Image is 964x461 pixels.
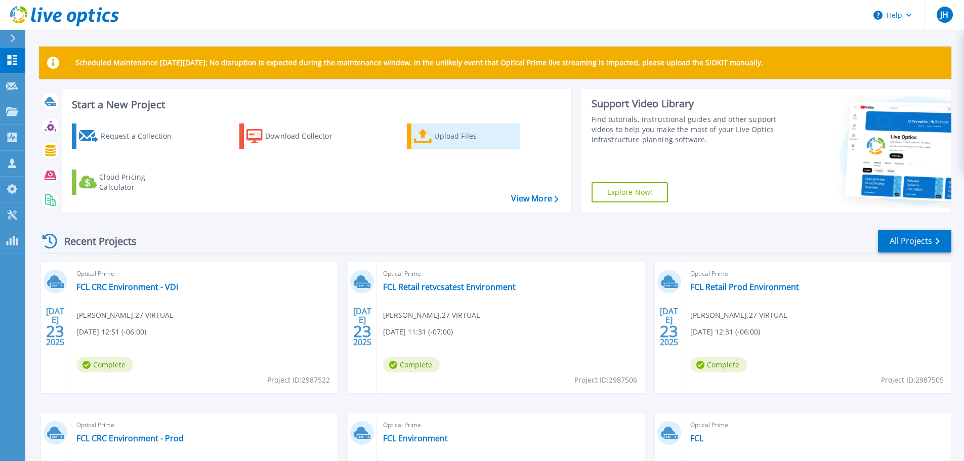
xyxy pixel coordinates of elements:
[72,99,558,110] h3: Start a New Project
[267,374,330,386] span: Project ID: 2987522
[383,310,480,321] span: [PERSON_NAME] , 27 VIRTUAL
[72,170,185,195] a: Cloud Pricing Calculator
[76,420,331,431] span: Optical Prime
[383,433,448,443] a: FCL Environment
[690,282,799,292] a: FCL Retail Prod Environment
[76,310,173,321] span: [PERSON_NAME] , 27 VIRTUAL
[407,123,520,149] a: Upload Files
[660,327,678,336] span: 23
[881,374,944,386] span: Project ID: 2987505
[72,123,185,149] a: Request a Collection
[76,357,133,372] span: Complete
[659,308,679,345] div: [DATE] 2025
[592,114,780,145] div: Find tutorials, instructional guides and other support videos to help you make the most of your L...
[101,126,182,146] div: Request a Collection
[690,433,703,443] a: FCL
[383,357,440,372] span: Complete
[39,229,150,254] div: Recent Projects
[940,11,948,19] span: JH
[76,433,184,443] a: FCL CRC Environment - Prod
[383,326,453,338] span: [DATE] 11:31 (-07:00)
[383,282,516,292] a: FCL Retail retvcsatest Environment
[76,282,178,292] a: FCL CRC Environment - VDI
[690,268,945,279] span: Optical Prime
[574,374,637,386] span: Project ID: 2987506
[383,420,638,431] span: Optical Prime
[353,327,371,336] span: 23
[690,310,787,321] span: [PERSON_NAME] , 27 VIRTUAL
[690,420,945,431] span: Optical Prime
[511,194,558,203] a: View More
[383,268,638,279] span: Optical Prime
[75,59,763,67] p: Scheduled Maintenance [DATE][DATE]: No disruption is expected during the maintenance window. In t...
[353,308,372,345] div: [DATE] 2025
[592,97,780,110] div: Support Video Library
[690,357,747,372] span: Complete
[76,268,331,279] span: Optical Prime
[76,326,146,338] span: [DATE] 12:51 (-06:00)
[239,123,352,149] a: Download Collector
[46,327,64,336] span: 23
[878,230,951,253] a: All Projects
[592,182,668,202] a: Explore Now!
[434,126,515,146] div: Upload Files
[46,308,65,345] div: [DATE] 2025
[99,172,180,192] div: Cloud Pricing Calculator
[265,126,346,146] div: Download Collector
[690,326,760,338] span: [DATE] 12:31 (-06:00)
